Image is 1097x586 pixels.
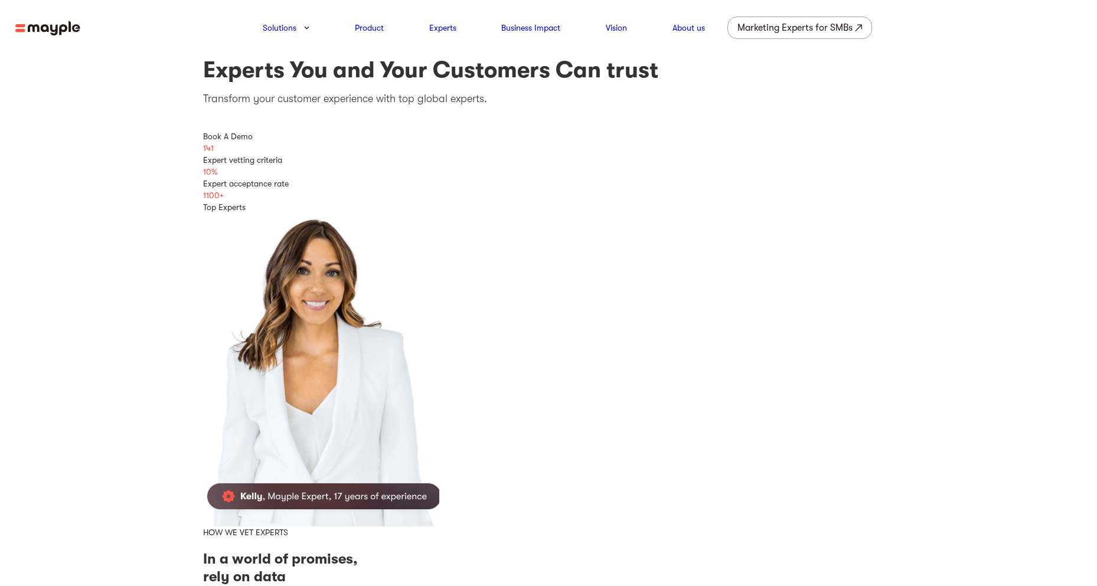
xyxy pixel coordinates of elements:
[672,21,705,35] a: About us
[203,142,894,154] div: 141
[304,26,309,30] img: arrow-down
[203,55,894,84] h1: Experts You and Your Customers Can trust
[501,21,560,35] a: Business Impact
[263,21,296,35] a: Solutions
[203,178,894,189] div: Expert acceptance rate
[727,17,872,39] a: Marketing Experts for SMBs
[203,154,894,166] div: Expert vetting criteria
[203,201,894,213] div: Top Experts
[203,526,894,538] div: HOW WE VET EXPERTS
[606,21,627,35] a: Vision
[203,189,894,201] div: 1100+
[203,166,894,178] div: 10%
[737,19,853,36] div: Marketing Experts for SMBs
[203,213,439,526] img: Mark Farias Mayple Expert
[429,21,456,35] a: Experts
[203,550,894,585] h3: In a world of promises, rely on data
[203,91,894,107] p: Transform your customer experience with top global experts.
[203,130,894,142] div: Book A Demo
[355,21,384,35] a: Product
[15,21,80,36] img: mayple-logo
